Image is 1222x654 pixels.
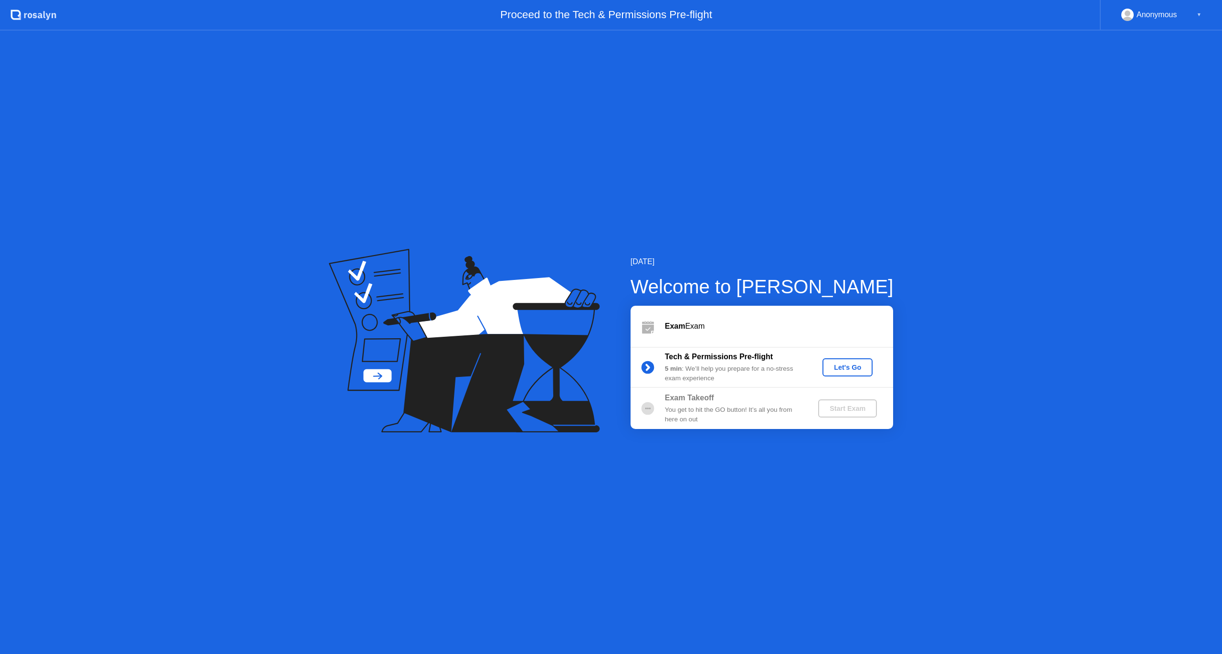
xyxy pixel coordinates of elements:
[665,322,685,330] b: Exam
[818,399,877,418] button: Start Exam
[631,256,894,268] div: [DATE]
[665,405,802,425] div: You get to hit the GO button! It’s all you from here on out
[665,365,682,372] b: 5 min
[1197,9,1201,21] div: ▼
[822,358,873,376] button: Let's Go
[665,353,773,361] b: Tech & Permissions Pre-flight
[631,272,894,301] div: Welcome to [PERSON_NAME]
[1137,9,1177,21] div: Anonymous
[665,321,893,332] div: Exam
[665,394,714,402] b: Exam Takeoff
[822,405,873,412] div: Start Exam
[665,364,802,384] div: : We’ll help you prepare for a no-stress exam experience
[826,364,869,371] div: Let's Go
